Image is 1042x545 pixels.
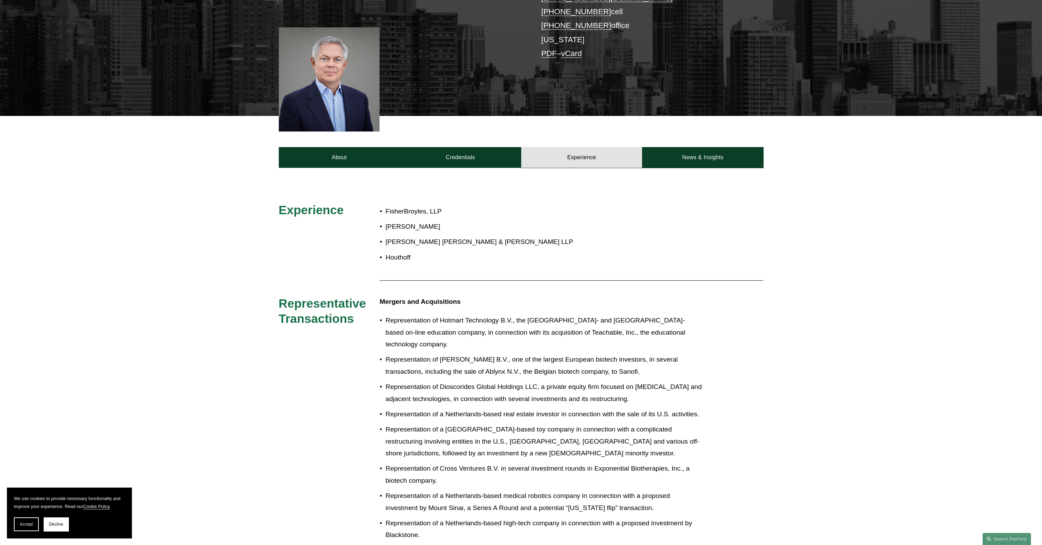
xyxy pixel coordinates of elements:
a: Experience [521,147,642,168]
a: Credentials [400,147,521,168]
p: [PERSON_NAME] [385,221,703,233]
p: Representation of Cross Ventures B.V. in several investment rounds in Exponential Biotherapies, I... [385,463,703,487]
a: Search this site [982,533,1031,545]
span: Accept [20,522,33,527]
a: [PHONE_NUMBER] [541,21,611,30]
a: Cookie Policy [83,504,110,509]
p: Representation of [PERSON_NAME] B.V., one of the largest European biotech investors, in several t... [385,354,703,378]
p: Representation of Hotmart Technology B.V., the [GEOGRAPHIC_DATA]- and [GEOGRAPHIC_DATA]-based on-... [385,315,703,351]
a: About [279,147,400,168]
p: FisherBroyles, LLP [385,206,703,218]
p: Houthoff [385,252,703,264]
button: Decline [44,517,69,531]
p: Representation of a Netherlands-based real estate investor in connection with the sale of its U.S... [385,408,703,420]
p: [PERSON_NAME] [PERSON_NAME] & [PERSON_NAME] LLP [385,236,703,248]
p: We use cookies to provide necessary functionality and improve your experience. Read our . [14,494,125,510]
p: Representation of a [GEOGRAPHIC_DATA]-based toy company in connection with a complicated restruct... [385,424,703,460]
span: Experience [279,203,344,217]
a: [PHONE_NUMBER] [541,7,611,16]
span: Decline [49,522,63,527]
p: Representation of a Netherlands-based medical robotics company in connection with a proposed inve... [385,490,703,514]
p: Representation of a Netherlands-based high-tech company in connection with a proposed investment ... [385,517,703,541]
a: News & Insights [642,147,763,168]
span: Representative Transactions [279,297,369,325]
p: Representation of Dioscorides Global Holdings LLC, a private equity firm focused on [MEDICAL_DATA... [385,381,703,405]
a: PDF [541,49,557,58]
strong: Mergers and Acquisitions [380,298,461,305]
section: Cookie banner [7,488,132,538]
a: vCard [561,49,582,58]
button: Accept [14,517,39,531]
